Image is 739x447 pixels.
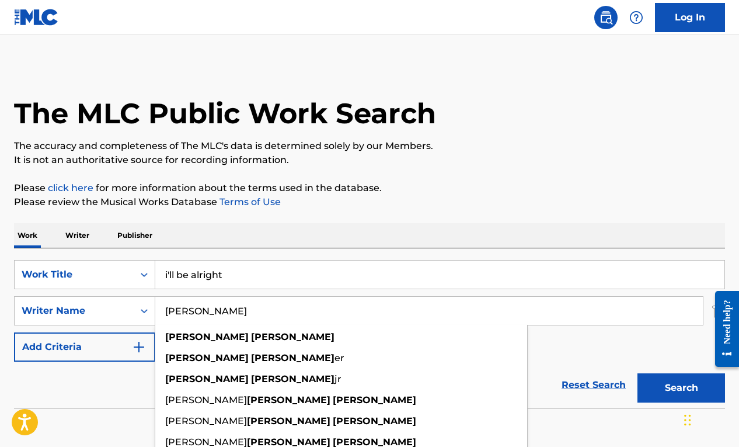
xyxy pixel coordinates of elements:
[684,403,691,438] div: Drag
[14,139,725,153] p: The accuracy and completeness of The MLC's data is determined solely by our Members.
[165,331,249,342] strong: [PERSON_NAME]
[629,11,643,25] img: help
[165,373,249,384] strong: [PERSON_NAME]
[594,6,618,29] a: Public Search
[706,282,739,376] iframe: Resource Center
[655,3,725,32] a: Log In
[22,304,127,318] div: Writer Name
[333,415,416,427] strong: [PERSON_NAME]
[333,394,416,406] strong: [PERSON_NAME]
[165,352,249,363] strong: [PERSON_NAME]
[62,223,93,248] p: Writer
[334,373,341,384] span: jr
[14,260,725,408] form: Search Form
[165,415,247,427] span: [PERSON_NAME]
[251,331,334,342] strong: [PERSON_NAME]
[165,394,247,406] span: [PERSON_NAME]
[14,332,155,362] button: Add Criteria
[247,415,330,427] strong: [PERSON_NAME]
[251,352,334,363] strong: [PERSON_NAME]
[599,11,613,25] img: search
[14,153,725,167] p: It is not an authoritative source for recording information.
[556,372,632,398] a: Reset Search
[637,373,725,403] button: Search
[334,352,344,363] span: er
[14,9,59,26] img: MLC Logo
[625,6,648,29] div: Help
[114,223,156,248] p: Publisher
[217,196,281,207] a: Terms of Use
[132,340,146,354] img: 9d2ae6d4665cec9f34b9.svg
[14,195,725,209] p: Please review the Musical Works Database
[14,96,436,131] h1: The MLC Public Work Search
[251,373,334,384] strong: [PERSON_NAME]
[14,181,725,195] p: Please for more information about the terms used in the database.
[681,391,739,447] iframe: Chat Widget
[14,223,41,248] p: Work
[22,268,127,282] div: Work Title
[247,394,330,406] strong: [PERSON_NAME]
[48,182,93,193] a: click here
